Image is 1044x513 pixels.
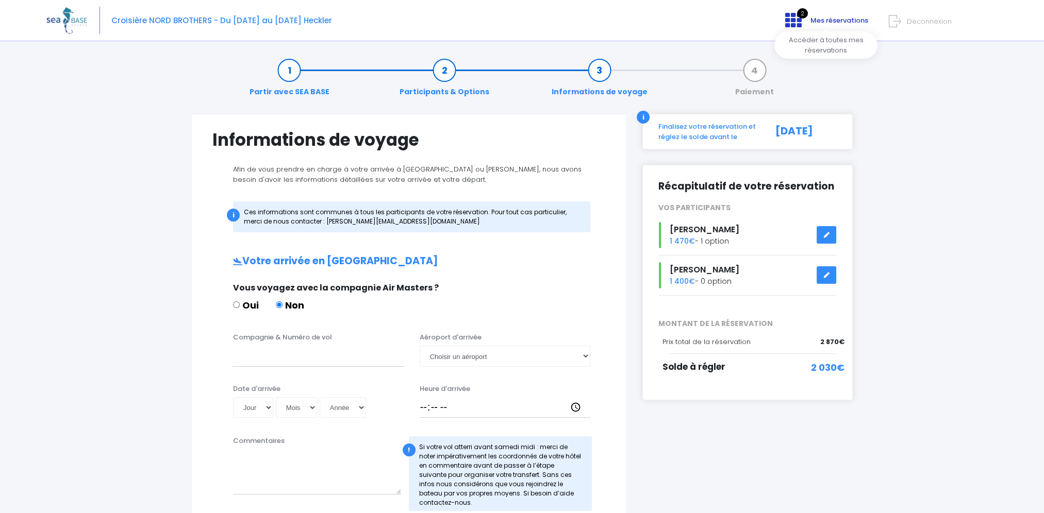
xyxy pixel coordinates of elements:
[811,361,844,374] span: 2 030€
[244,65,335,97] a: Partir avec SEA BASE
[276,298,304,312] label: Non
[651,318,844,329] span: MONTANT DE LA RÉSERVATION
[820,337,844,347] span: 2 870€
[394,65,494,97] a: Participants & Options
[233,298,259,312] label: Oui
[233,384,280,394] label: Date d'arrivée
[777,19,874,29] a: 2 Mes réservations
[764,122,844,142] div: [DATE]
[233,301,240,308] input: Oui
[403,443,416,456] div: !
[810,15,868,25] span: Mes réservations
[212,130,606,150] h1: Informations de voyage
[233,332,332,343] label: Compagnie & Numéro de vol
[227,209,240,221] div: i
[233,436,285,446] label: Commentaires
[111,15,332,26] span: Croisière NORD BROTHERS - Du [DATE] au [DATE] Heckler
[670,264,739,276] span: [PERSON_NAME]
[546,65,653,97] a: Informations de voyage
[276,301,283,308] input: Non
[907,16,952,26] span: Déconnexion
[662,361,725,373] span: Solde à régler
[797,8,808,19] span: 2
[651,222,844,248] div: - 1 option
[420,332,482,343] label: Aéroport d'arrivée
[658,181,837,193] h2: Récapitulatif de votre réservation
[662,337,751,347] span: Prix total de la réservation
[670,236,695,246] span: 1 470€
[233,282,439,294] span: Vous voyagez avec la compagnie Air Masters ?
[651,262,844,288] div: - 0 option
[409,436,592,511] div: Si votre vol atterri avant samedi midi : merci de noter impérativement les coordonnés de votre hô...
[651,202,844,213] div: VOS PARTICIPANTS
[670,224,739,235] span: [PERSON_NAME]
[212,164,606,184] p: Afin de vous prendre en charge à votre arrivée à [GEOGRAPHIC_DATA] ou [PERSON_NAME], nous avons b...
[212,255,606,267] h2: Votre arrivée en [GEOGRAPHIC_DATA]
[670,276,695,286] span: 1 400€
[420,384,470,394] label: Heure d'arrivée
[233,201,590,232] div: Ces informations sont communes à tous les participants de votre réservation. Pour tout cas partic...
[651,122,764,142] div: Finalisez votre réservation et réglez le solde avant le
[730,65,779,97] a: Paiement
[637,111,650,124] div: i
[774,31,877,59] div: Accéder à toutes mes réservations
